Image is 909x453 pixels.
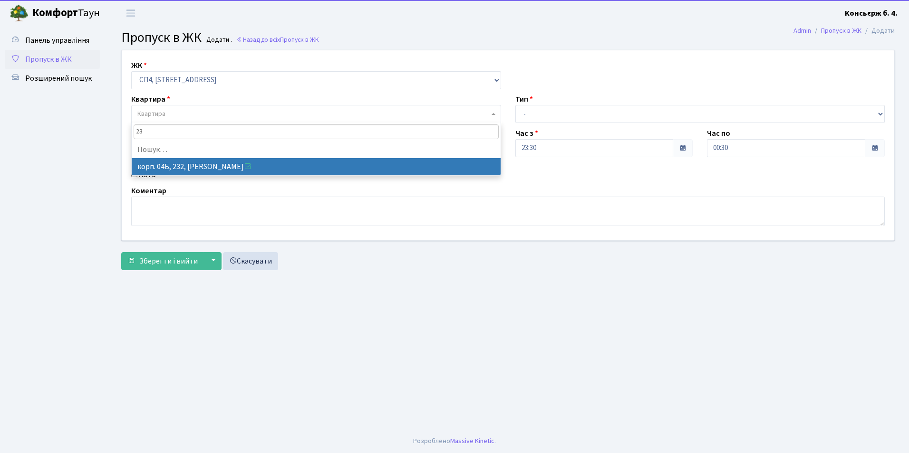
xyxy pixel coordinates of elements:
label: Коментар [131,185,166,197]
nav: breadcrumb [779,21,909,41]
button: Переключити навігацію [119,5,143,21]
a: Пропуск в ЖК [5,50,100,69]
a: Назад до всіхПропуск в ЖК [236,35,319,44]
a: Консьєрж б. 4. [845,8,898,19]
label: Час по [707,128,730,139]
span: Зберегти і вийти [139,256,198,266]
span: Панель управління [25,35,89,46]
a: Пропуск в ЖК [821,26,861,36]
label: Час з [515,128,538,139]
img: logo.png [10,4,29,23]
small: Додати . [204,36,232,44]
span: Пропуск в ЖК [121,28,202,47]
div: Розроблено . [413,436,496,446]
label: ЖК [131,60,147,71]
span: Пропуск в ЖК [280,35,319,44]
li: Додати [861,26,895,36]
b: Комфорт [32,5,78,20]
li: корп. 04Б, 232, [PERSON_NAME] [132,158,501,175]
span: Квартира [137,109,165,119]
label: Тип [515,94,533,105]
a: Скасувати [223,252,278,270]
li: Пошук… [132,141,501,158]
a: Admin [793,26,811,36]
label: Квартира [131,94,170,105]
button: Зберегти і вийти [121,252,204,270]
a: Massive Kinetic [450,436,494,446]
a: Панель управління [5,31,100,50]
span: Розширений пошук [25,73,92,84]
span: Таун [32,5,100,21]
span: Пропуск в ЖК [25,54,72,65]
a: Розширений пошук [5,69,100,88]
